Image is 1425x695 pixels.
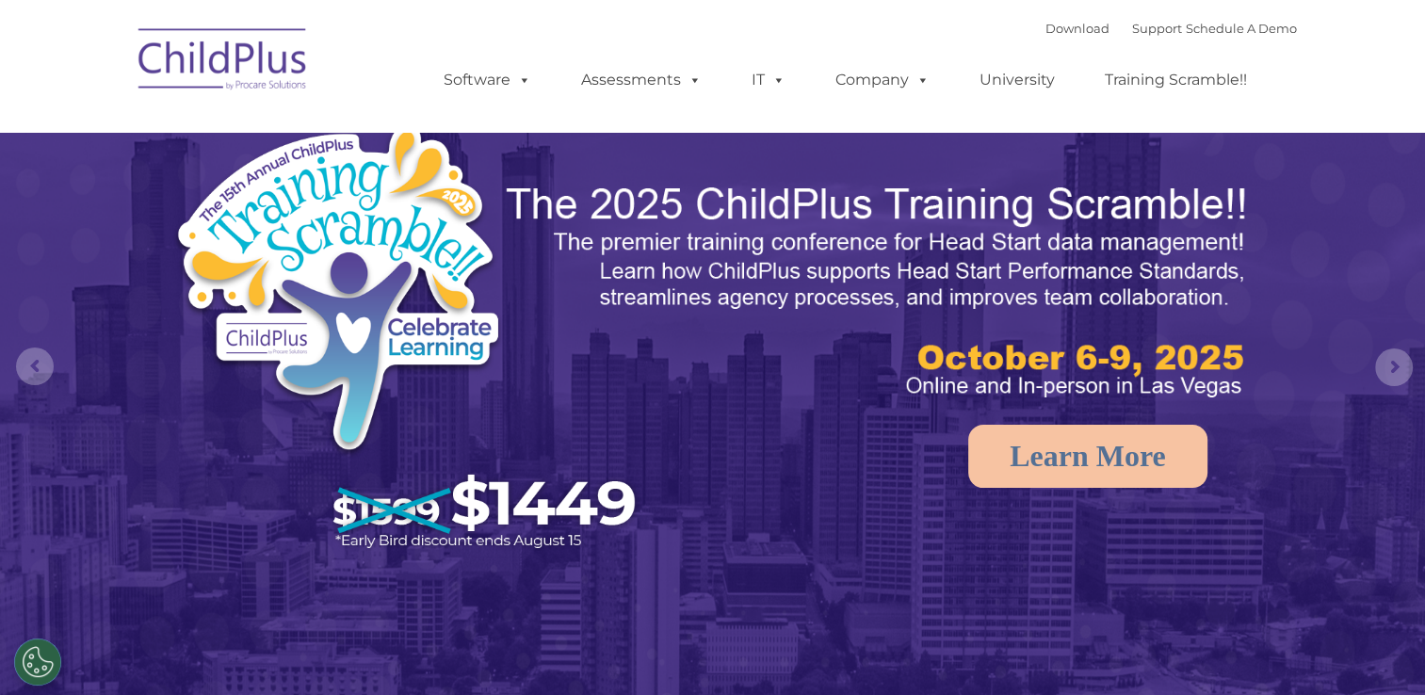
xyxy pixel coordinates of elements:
a: Schedule A Demo [1186,21,1297,36]
a: IT [733,61,804,99]
a: Software [425,61,550,99]
a: Learn More [968,425,1207,488]
a: Download [1045,21,1109,36]
button: Cookies Settings [14,638,61,686]
a: Assessments [562,61,721,99]
a: Training Scramble!! [1086,61,1266,99]
img: ChildPlus by Procare Solutions [129,15,317,109]
a: Support [1132,21,1182,36]
a: Company [817,61,948,99]
a: University [961,61,1074,99]
font: | [1045,21,1297,36]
